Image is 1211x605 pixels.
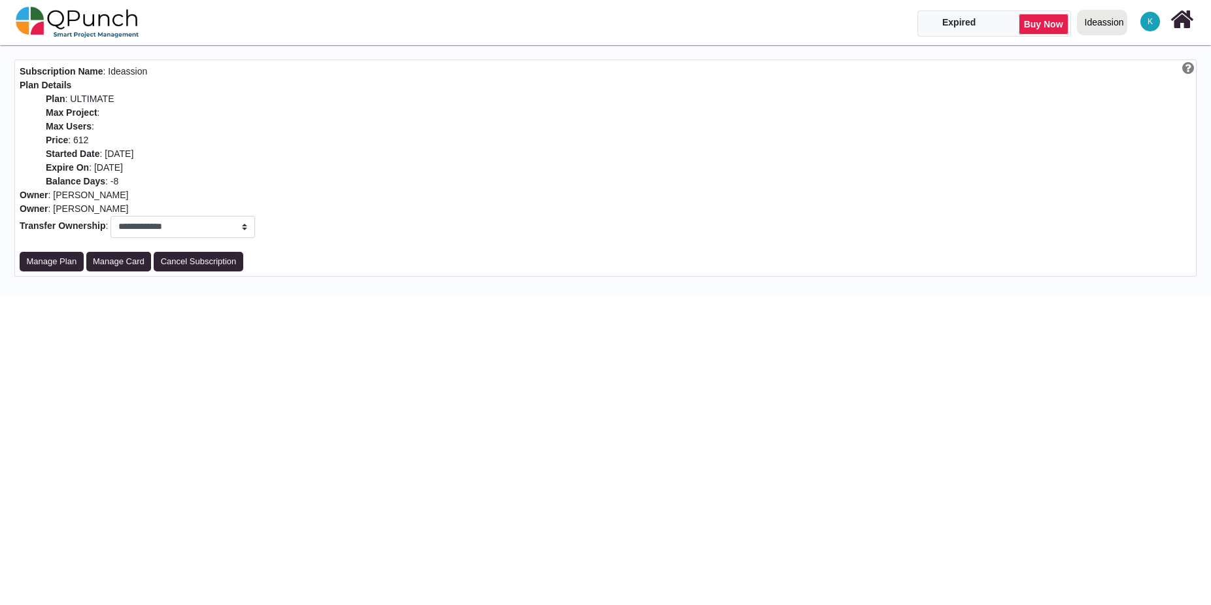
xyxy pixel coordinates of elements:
b: Max Users [46,121,92,131]
span: : [PERSON_NAME] [20,190,129,200]
b: Transfer Ownership [20,220,105,231]
i: Home [1170,7,1193,32]
a: Ideassion [1071,1,1133,44]
a: Buy Now [1019,14,1068,35]
span: Karthik [1140,12,1160,31]
b: Price [46,135,68,145]
b: Owner [20,203,48,214]
b: Plan [46,94,65,104]
label: : [20,219,108,233]
b: Max Project [46,107,97,118]
span: : [PERSON_NAME] [20,203,129,214]
button: Cancel Subscription [154,252,243,271]
button: Manage Plan [20,252,84,271]
b: Plan Details [20,80,71,90]
button: Manage Card [86,252,152,271]
div: : ULTIMATE : : : 612 : [DATE] : [DATE] : -8 [20,92,596,188]
b: Subscription Name [20,66,103,77]
img: qpunch-sp.fa6292f.png [16,3,139,42]
div: Ideassion [1085,11,1124,34]
b: Balance Days [46,176,105,186]
b: Owner [20,190,48,200]
span: K [1148,18,1153,26]
div: : Ideassion [10,65,605,271]
span: Expired [942,17,976,27]
a: K [1133,1,1168,43]
b: Started Date [46,148,99,159]
b: Expire On [46,162,89,173]
a: Help [1180,58,1196,78]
